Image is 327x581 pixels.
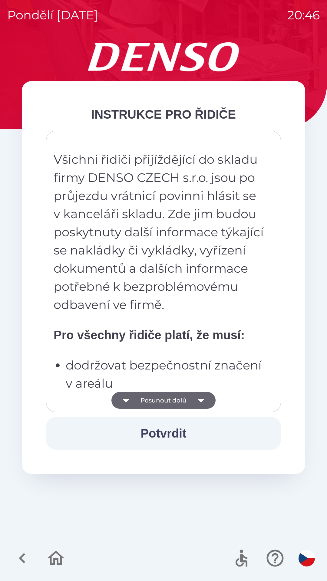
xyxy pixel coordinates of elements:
p: 20:46 [287,6,320,24]
button: Potvrdit [46,417,281,450]
img: cs flag [299,550,315,566]
p: dodržovat bezpečnostní značení v areálu [66,356,265,392]
div: INSTRUKCE PRO ŘIDIČE [46,105,281,123]
img: Logo [22,42,305,71]
p: pondělí [DATE] [7,6,98,24]
p: Všichni řidiči přijíždějící do skladu firmy DENSO CZECH s.r.o. jsou po průjezdu vrátnicí povinni ... [54,150,265,314]
strong: Pro všechny řidiče platí, že musí: [54,328,245,342]
button: Posunout dolů [111,392,216,409]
